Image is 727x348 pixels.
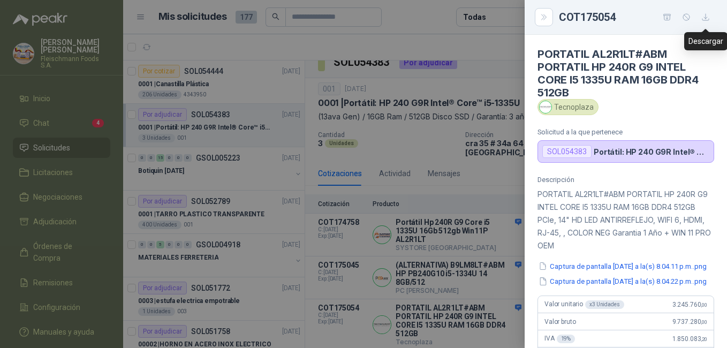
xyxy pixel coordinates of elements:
span: 9.737.280 [672,318,707,326]
span: ,20 [701,336,707,342]
div: SOL054383 [542,145,592,158]
p: Portátil: HP 240 G9R Intel® Core™ i5-1335U [594,147,709,156]
img: Company Logo [540,101,551,113]
span: ,00 [701,319,707,325]
div: 19 % [557,335,575,343]
div: Tecnoplaza [537,99,599,115]
span: Valor unitario [544,300,624,309]
div: x 3 Unidades [585,300,624,309]
span: 3.245.760 [672,301,707,308]
span: ,00 [701,302,707,308]
button: Captura de pantalla [DATE] a la(s) 8.04.22 p.m..png [537,276,708,287]
p: PORTATIL AL2R1LT#ABM PORTATIL HP 240R G9 INTEL CORE I5 1335U RAM 16GB DDR4 512GB PCIe, 14" HD LED... [537,188,714,252]
button: Close [537,11,550,24]
button: Captura de pantalla [DATE] a la(s) 8.04.11 p.m..png [537,261,708,272]
h4: PORTATIL AL2R1LT#ABM PORTATIL HP 240R G9 INTEL CORE I5 1335U RAM 16GB DDR4 512GB [537,48,714,99]
p: Solicitud a la que pertenece [537,128,714,136]
span: Valor bruto [544,318,575,326]
p: Descripción [537,176,714,184]
span: IVA [544,335,575,343]
div: COT175054 [559,9,714,26]
span: 1.850.083 [672,335,707,343]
